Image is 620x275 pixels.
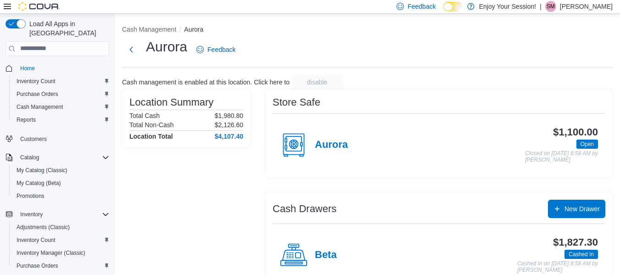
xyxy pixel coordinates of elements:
span: Purchase Orders [17,90,58,98]
button: disable [291,75,343,90]
span: Cashed In [569,250,594,258]
span: Reports [13,114,109,125]
button: Inventory [2,208,113,221]
span: Load All Apps in [GEOGRAPHIC_DATA] [26,19,109,38]
h6: Total Non-Cash [129,121,174,129]
h4: Beta [315,249,337,261]
button: Customers [2,132,113,145]
button: Cash Management [122,26,176,33]
span: Inventory [20,211,43,218]
h4: Aurora [315,139,348,151]
a: Purchase Orders [13,260,62,271]
h4: Location Total [129,133,173,140]
span: New Drawer [564,204,600,213]
a: Reports [13,114,39,125]
span: My Catalog (Beta) [13,178,109,189]
span: Catalog [20,154,39,161]
p: $2,126.60 [215,121,243,129]
span: Customers [20,135,47,143]
span: Home [20,65,35,72]
a: My Catalog (Beta) [13,178,65,189]
span: Adjustments (Classic) [13,222,109,233]
div: Samantha Moore [545,1,556,12]
span: Customers [17,133,109,144]
span: Inventory Manager (Classic) [13,247,109,258]
span: Cash Management [17,103,63,111]
span: Purchase Orders [13,260,109,271]
button: Next [122,40,140,59]
span: Inventory Count [13,235,109,246]
span: Home [17,62,109,74]
a: Feedback [193,40,239,59]
button: Catalog [2,151,113,164]
h6: Total Cash [129,112,160,119]
h1: Aurora [146,38,187,56]
span: Inventory Count [17,78,56,85]
button: Inventory Count [9,75,113,88]
p: Closed on [DATE] 8:58 AM by [PERSON_NAME] [525,151,598,163]
button: Purchase Orders [9,88,113,101]
button: Inventory [17,209,46,220]
span: My Catalog (Classic) [13,165,109,176]
span: SM [547,1,555,12]
button: New Drawer [548,200,605,218]
span: Inventory [17,209,109,220]
span: Cashed In [564,250,598,259]
h3: $1,827.30 [553,237,598,248]
a: Inventory Manager (Classic) [13,247,89,258]
button: Aurora [184,26,203,33]
nav: An example of EuiBreadcrumbs [122,25,613,36]
button: My Catalog (Classic) [9,164,113,177]
span: Purchase Orders [13,89,109,100]
button: Catalog [17,152,43,163]
a: Purchase Orders [13,89,62,100]
a: Home [17,63,39,74]
span: Open [576,140,598,149]
span: Open [581,140,594,148]
span: Adjustments (Classic) [17,224,70,231]
span: Feedback [408,2,436,11]
span: disable [307,78,327,87]
button: Home [2,62,113,75]
a: Inventory Count [13,76,59,87]
button: Inventory Count [9,234,113,247]
button: My Catalog (Beta) [9,177,113,190]
p: Cash management is enabled at this location. Click here to [122,79,290,86]
span: Inventory Manager (Classic) [17,249,85,257]
button: Purchase Orders [9,259,113,272]
span: Promotions [13,191,109,202]
p: | [540,1,542,12]
a: Adjustments (Classic) [13,222,73,233]
h3: Cash Drawers [273,203,336,214]
span: My Catalog (Classic) [17,167,67,174]
span: Promotions [17,192,45,200]
button: Inventory Manager (Classic) [9,247,113,259]
span: My Catalog (Beta) [17,180,61,187]
h3: $1,100.00 [553,127,598,138]
a: Inventory Count [13,235,59,246]
span: Dark Mode [443,11,444,12]
p: $1,980.80 [215,112,243,119]
span: Feedback [207,45,235,54]
a: Cash Management [13,101,67,112]
span: Purchase Orders [17,262,58,269]
p: Cashed In on [DATE] 8:58 AM by [PERSON_NAME] [517,261,598,273]
a: Promotions [13,191,48,202]
button: Reports [9,113,113,126]
button: Promotions [9,190,113,202]
span: Inventory Count [17,236,56,244]
button: Adjustments (Classic) [9,221,113,234]
span: Reports [17,116,36,123]
a: My Catalog (Classic) [13,165,71,176]
h4: $4,107.40 [215,133,243,140]
p: Enjoy Your Session! [479,1,536,12]
h3: Location Summary [129,97,213,108]
span: Catalog [17,152,109,163]
h3: Store Safe [273,97,320,108]
img: Cova [18,2,60,11]
a: Customers [17,134,50,145]
input: Dark Mode [443,2,463,11]
p: [PERSON_NAME] [560,1,613,12]
span: Inventory Count [13,76,109,87]
button: Cash Management [9,101,113,113]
